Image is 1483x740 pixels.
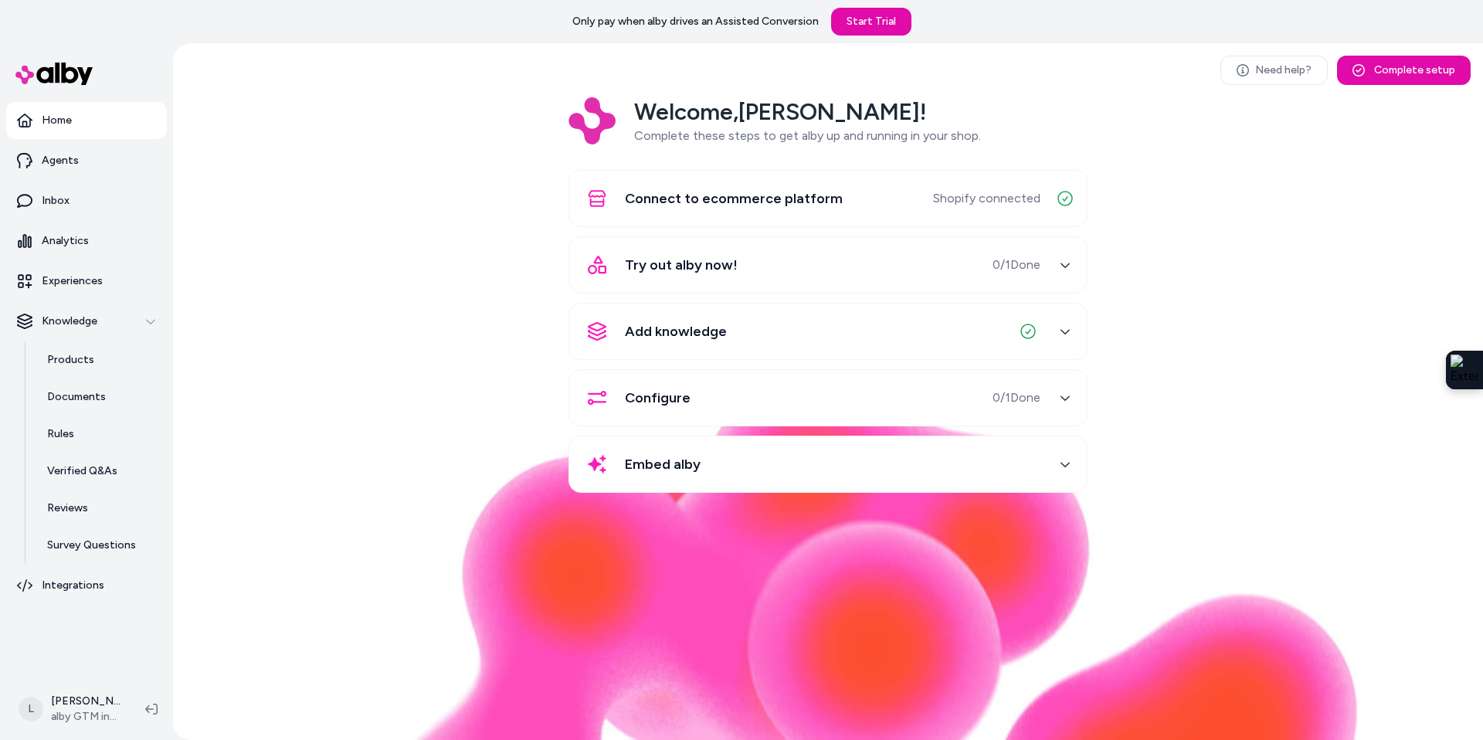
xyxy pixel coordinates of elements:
[6,303,167,340] button: Knowledge
[47,352,94,368] p: Products
[47,538,136,553] p: Survey Questions
[6,222,167,260] a: Analytics
[6,567,167,604] a: Integrations
[51,694,120,709] p: [PERSON_NAME]
[47,501,88,516] p: Reviews
[993,256,1040,274] span: 0 / 1 Done
[1337,56,1471,85] button: Complete setup
[32,378,167,416] a: Documents
[42,273,103,289] p: Experiences
[933,189,1040,208] span: Shopify connected
[634,97,981,127] h2: Welcome, [PERSON_NAME] !
[831,8,911,36] a: Start Trial
[625,321,727,342] span: Add knowledge
[1220,56,1328,85] a: Need help?
[47,426,74,442] p: Rules
[32,341,167,378] a: Products
[993,389,1040,407] span: 0 / 1 Done
[9,684,133,734] button: L[PERSON_NAME]alby GTM internal
[15,63,93,85] img: alby Logo
[572,14,819,29] p: Only pay when alby drives an Assisted Conversion
[625,453,701,475] span: Embed alby
[42,233,89,249] p: Analytics
[579,379,1077,416] button: Configure0/1Done
[42,578,104,593] p: Integrations
[634,128,981,143] span: Complete these steps to get alby up and running in your shop.
[42,314,97,329] p: Knowledge
[579,180,1077,217] button: Connect to ecommerce platformShopify connected
[6,182,167,219] a: Inbox
[19,697,43,721] span: L
[42,193,70,209] p: Inbox
[6,142,167,179] a: Agents
[47,463,117,479] p: Verified Q&As
[32,490,167,527] a: Reviews
[579,313,1077,350] button: Add knowledge
[47,389,106,405] p: Documents
[297,372,1359,740] img: alby Bubble
[1451,355,1478,385] img: Extension Icon
[625,188,843,209] span: Connect to ecommerce platform
[42,113,72,128] p: Home
[568,97,616,144] img: Logo
[6,263,167,300] a: Experiences
[32,416,167,453] a: Rules
[32,527,167,564] a: Survey Questions
[42,153,79,168] p: Agents
[32,453,167,490] a: Verified Q&As
[51,709,120,725] span: alby GTM internal
[579,246,1077,283] button: Try out alby now!0/1Done
[6,102,167,139] a: Home
[625,254,738,276] span: Try out alby now!
[625,387,691,409] span: Configure
[579,446,1077,483] button: Embed alby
